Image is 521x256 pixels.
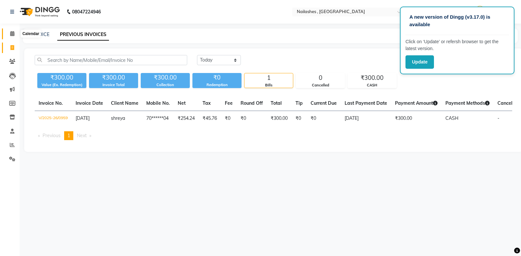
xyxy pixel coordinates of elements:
[341,111,391,126] td: [DATE]
[395,100,438,106] span: Payment Amount
[72,3,101,21] b: 08047224946
[267,111,292,126] td: ₹300.00
[409,13,505,28] p: A new version of Dingg (v3.17.0) is available
[35,131,512,140] nav: Pagination
[271,100,282,106] span: Total
[89,73,138,82] div: ₹300.00
[35,111,72,126] td: V/2025-26/0959
[192,82,242,88] div: Redemption
[199,111,221,126] td: ₹45.76
[237,111,267,126] td: ₹0
[225,100,233,106] span: Fee
[21,30,41,38] div: Calendar
[43,133,61,138] span: Previous
[67,133,70,138] span: 1
[311,100,337,106] span: Current Due
[111,115,125,121] span: shreya
[192,73,242,82] div: ₹0
[141,73,190,82] div: ₹300.00
[76,100,103,106] span: Invoice Date
[348,73,396,82] div: ₹300.00
[296,100,303,106] span: Tip
[141,82,190,88] div: Collection
[241,100,263,106] span: Round Off
[89,82,138,88] div: Invoice Total
[37,82,86,88] div: Value (Ex. Redemption)
[244,73,293,82] div: 1
[348,82,396,88] div: CASH
[17,3,62,21] img: logo
[39,100,63,106] span: Invoice No.
[221,111,237,126] td: ₹0
[405,55,434,69] button: Update
[37,73,86,82] div: ₹300.00
[474,6,486,17] img: Manager
[111,100,138,106] span: Client Name
[405,38,509,52] p: Click on ‘Update’ or refersh browser to get the latest version.
[307,111,341,126] td: ₹0
[296,73,345,82] div: 0
[174,111,199,126] td: ₹254.24
[244,82,293,88] div: Bills
[77,133,87,138] span: Next
[445,115,458,121] span: CASH
[203,100,211,106] span: Tax
[391,111,441,126] td: ₹300.00
[296,82,345,88] div: Cancelled
[445,100,490,106] span: Payment Methods
[292,111,307,126] td: ₹0
[57,29,109,41] a: PREVIOUS INVOICES
[497,115,499,121] span: -
[178,100,186,106] span: Net
[35,55,187,65] input: Search by Name/Mobile/Email/Invoice No
[76,115,90,121] span: [DATE]
[146,100,170,106] span: Mobile No.
[345,100,387,106] span: Last Payment Date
